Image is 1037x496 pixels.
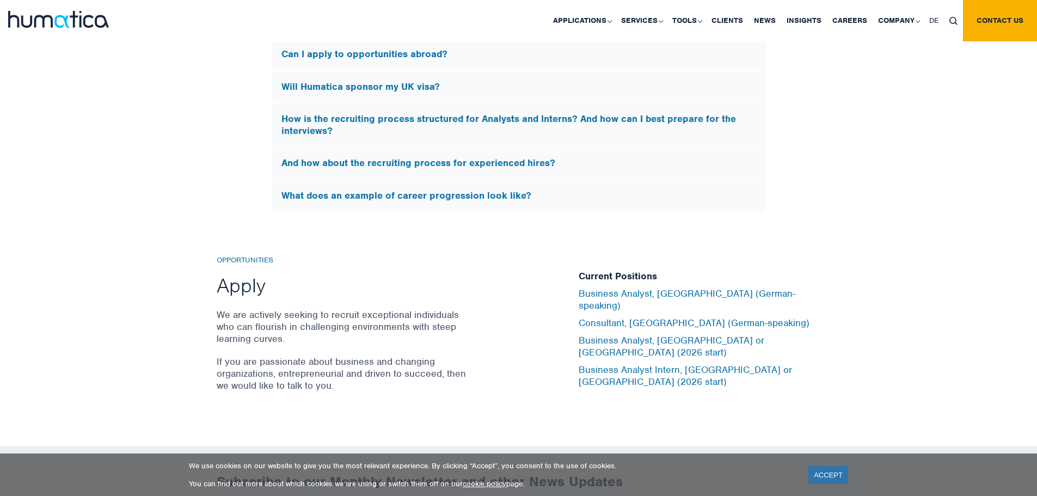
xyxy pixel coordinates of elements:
h5: And how about the recruiting process for experienced hires? [281,157,756,169]
p: You can find out more about which cookies we are using or switch them off on our page. [189,479,795,488]
h5: How is the recruiting process structured for Analysts and Interns? And how can I best prepare for... [281,113,756,137]
h2: Apply [217,273,470,298]
h5: What does an example of career progression look like? [281,190,756,202]
img: search_icon [949,17,958,25]
a: ACCEPT [808,466,848,484]
a: Consultant, [GEOGRAPHIC_DATA] (German-speaking) [579,317,809,329]
a: cookie policy [463,479,506,488]
p: We use cookies on our website to give you the most relevant experience. By clicking “Accept”, you... [189,461,795,470]
h5: Current Positions [579,271,821,283]
img: logo [8,11,109,28]
a: Business Analyst Intern, [GEOGRAPHIC_DATA] or [GEOGRAPHIC_DATA] (2026 start) [579,364,792,388]
a: Business Analyst, [GEOGRAPHIC_DATA] or [GEOGRAPHIC_DATA] (2026 start) [579,334,764,358]
a: Business Analyst, [GEOGRAPHIC_DATA] (German-speaking) [579,287,795,311]
h6: Opportunities [217,256,470,265]
h5: Will Humatica sponsor my UK visa? [281,81,756,93]
p: We are actively seeking to recruit exceptional individuals who can flourish in challenging enviro... [217,309,470,345]
span: DE [929,16,938,25]
p: If you are passionate about business and changing organizations, entrepreneurial and driven to su... [217,356,470,391]
h5: Can I apply to opportunities abroad? [281,48,756,60]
